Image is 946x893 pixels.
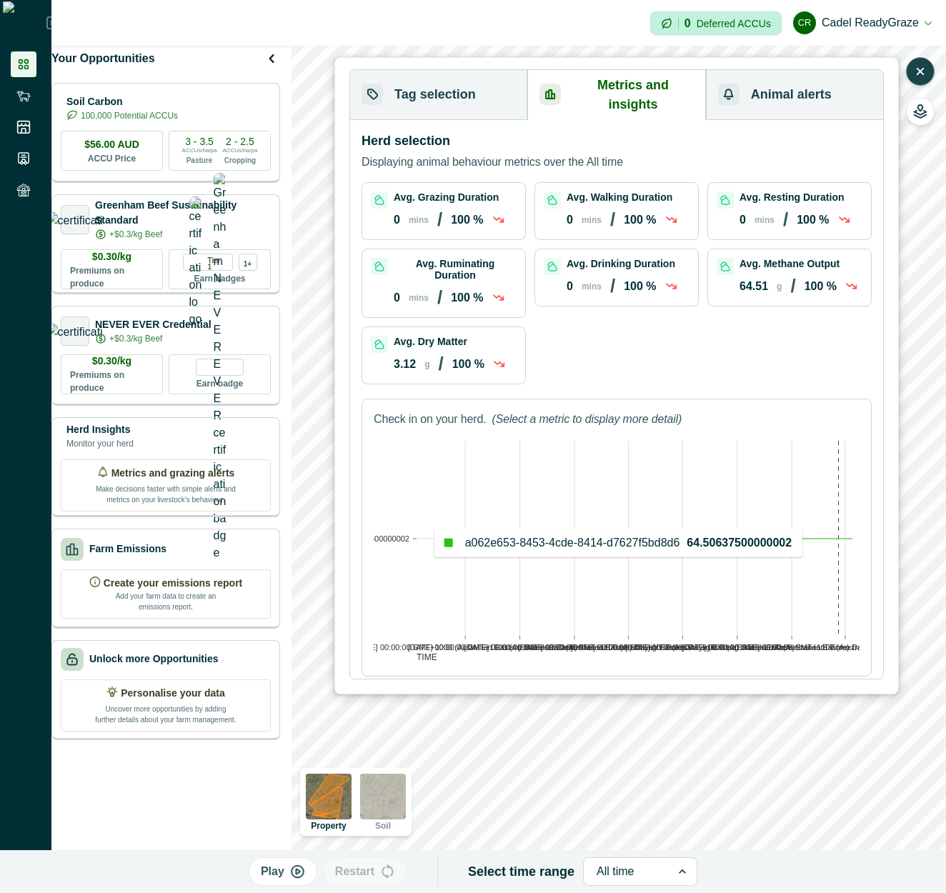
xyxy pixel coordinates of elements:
p: Cropping [224,155,256,166]
img: soil preview [360,774,406,819]
p: 2 - 2.5 [226,136,254,146]
img: property preview [306,774,352,819]
p: Displaying animal behaviour metrics over the All time [362,154,623,171]
p: 0 [684,18,691,29]
p: (Select a metric to display more detail) [492,411,682,428]
text: TIME [417,652,437,662]
p: $56.00 AUD [84,137,139,152]
text: 64.50637500000002 [337,534,409,543]
p: 100 % [451,214,483,226]
text: [DATE] 00:00:00 GMT+1000 (Australian Eastern Standard Time) [408,643,632,652]
p: / [437,209,442,231]
p: Unlock more Opportunities [89,652,218,667]
p: Earn badges [194,271,245,285]
p: 64.51 [740,280,768,293]
p: / [437,286,442,309]
p: Deferred ACCUs [697,18,771,29]
text: [DATE] 00:00:00 GMT+1100 (Australian Eastern Daylight Time) [518,643,739,652]
p: +$0.3/kg Beef [109,332,162,345]
button: Animal alerts [706,70,883,120]
p: 0 [567,214,573,226]
p: mins [409,215,429,225]
p: Uncover more opportunities by adding further details about your farm management. [94,701,237,725]
p: 0 [740,214,746,226]
p: Check in on your herd. [374,411,486,428]
p: g [777,281,782,291]
p: 0 [394,214,400,226]
text: [DATE] 00:00:00 GMT+1100 (Australian Eastern Daylight Time) [682,643,902,652]
p: ACCUs/ha/pa [223,146,258,155]
img: Logo [3,1,46,44]
p: 100 % [797,214,829,226]
p: ACCU Price [88,152,136,165]
p: Avg. Dry Matter [394,336,467,347]
p: Avg. Walking Duration [567,191,672,203]
p: Greenham Beef Sustainability Standard [95,198,271,228]
p: Add your farm data to create an emissions report. [112,591,219,612]
p: Herd selection [362,131,450,151]
img: certification logo [46,324,104,338]
p: 100 % [451,291,483,304]
p: 0 [394,291,400,304]
p: Select time range [468,862,574,882]
p: NEVER EVER Credential [95,317,211,332]
p: mins [582,281,602,291]
p: Premiums on produce [70,264,154,290]
p: g [424,359,429,369]
p: $0.30/kg [92,354,131,369]
p: Soil [375,822,391,830]
text: [DATE] 00:00:00 GMT+1000 (Australian Eastern Standard Time) [570,643,795,652]
p: Metrics and grazing alerts [111,466,235,481]
p: Personalise your data [121,686,225,701]
p: / [438,353,443,375]
p: $0.30/kg [92,249,131,264]
button: Restart [323,857,407,886]
p: 100 % [624,280,656,293]
p: 100 % [624,214,656,226]
p: 100 % [805,280,837,293]
p: Avg. Methane Output [740,258,840,269]
text: [DATE] 00:00:00 GMT+1100 (Australian Eastern Daylight Time) [464,643,685,652]
p: 0 [567,280,573,293]
text: [DATE] 00:00:00 GMT+1000 (Australian Eastern Standard Time) [625,643,850,652]
p: Create your emissions report [104,576,243,591]
p: Herd Insights [66,422,134,437]
p: Play [261,863,284,880]
p: mins [582,215,602,225]
img: certification logo [46,212,104,226]
p: 3 - 3.5 [185,136,214,146]
img: Greenham NEVER EVER certification badge [214,173,226,562]
img: certification logo [189,196,202,328]
p: +$0.3/kg Beef [109,228,162,241]
p: / [610,275,615,297]
p: Make decisions faster with simple alerts and metrics on your livestock’s behaviour. [94,481,237,505]
button: Cadel ReadyGrazeCadel ReadyGraze [793,6,932,40]
p: mins [755,215,775,225]
button: Metrics and insights [527,70,705,120]
button: Play [249,857,317,886]
p: Avg. Ruminating Duration [394,258,517,281]
p: Avg. Grazing Duration [394,191,499,203]
p: / [783,209,788,231]
p: 100,000 Potential ACCUs [81,109,178,122]
p: 100 % [452,358,484,371]
p: Avg. Drinking Duration [567,258,675,269]
p: / [790,275,795,297]
p: ACCUs/ha/pa [182,146,217,155]
p: 3.12 [394,358,416,371]
p: Tier 1 [208,254,226,270]
p: Monitor your herd [66,437,134,450]
p: mins [409,293,429,303]
p: Avg. Resting Duration [740,191,845,203]
p: / [610,209,615,231]
p: Soil Carbon [66,94,178,109]
p: Property [311,822,346,830]
button: Tag selection [350,70,527,120]
div: more credentials avaialble [239,254,257,271]
p: Earn badge [196,376,243,390]
p: 1+ [244,258,252,267]
p: Restart [335,863,374,880]
p: Your Opportunities [51,50,155,67]
p: Farm Emissions [89,542,166,557]
p: Pasture [186,155,213,166]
